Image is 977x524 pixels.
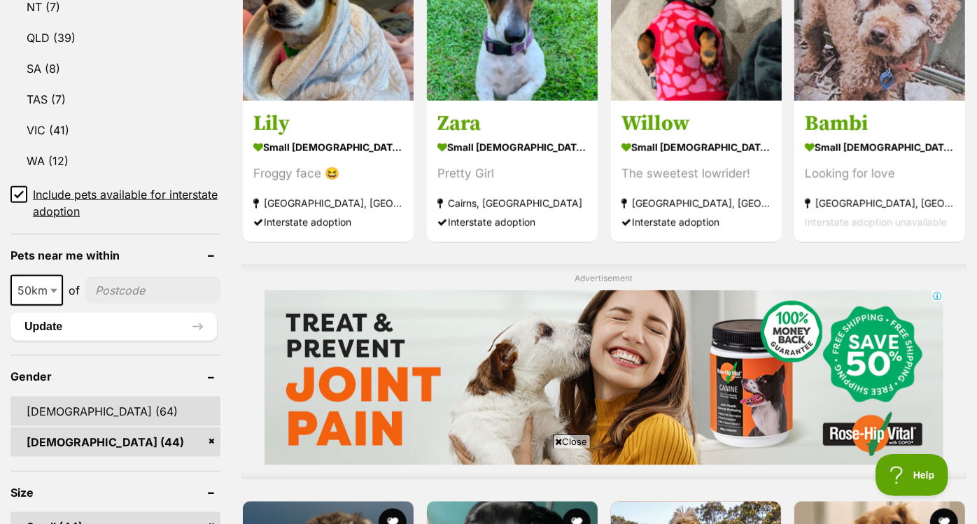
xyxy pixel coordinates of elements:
img: https://img.kwcdn.com/product/open/8f4beda542e54f5db26972e76896c90d-goods.jpeg?imageMogr2/strip/s... [106,89,210,175]
a: Willow small [DEMOGRAPHIC_DATA] Dog The sweetest lowrider! [GEOGRAPHIC_DATA], [GEOGRAPHIC_DATA] I... [611,100,782,242]
img: adc.png [668,1,677,10]
a: Bambi small [DEMOGRAPHIC_DATA] Dog Looking for love [GEOGRAPHIC_DATA], [GEOGRAPHIC_DATA] Intersta... [794,100,965,242]
span: Include pets available for interstate adoption [33,186,220,220]
strong: [GEOGRAPHIC_DATA], [GEOGRAPHIC_DATA] [621,194,771,213]
a: WA (12) [10,146,220,176]
iframe: Advertisement [234,454,743,517]
h3: Lily [253,111,403,137]
strong: [GEOGRAPHIC_DATA], [GEOGRAPHIC_DATA] [253,194,403,213]
h3: Zara [437,111,587,137]
a: [DEMOGRAPHIC_DATA] (44) [10,427,220,457]
a: TAS (7) [10,85,220,114]
h3: Bambi [805,111,955,137]
div: Interstate adoption [437,213,587,232]
a: Include pets available for interstate adoption [10,186,220,220]
a: QLD (39) [10,23,220,52]
a: Lily small [DEMOGRAPHIC_DATA] Dog Froggy face 😆 [GEOGRAPHIC_DATA], [GEOGRAPHIC_DATA] Interstate a... [243,100,414,242]
input: postcode [85,277,220,304]
a: [DEMOGRAPHIC_DATA] (64) [10,397,220,426]
a: SA (8) [10,54,220,83]
strong: small [DEMOGRAPHIC_DATA] Dog [805,137,955,157]
a: Zara small [DEMOGRAPHIC_DATA] Dog Pretty Girl Cairns, [GEOGRAPHIC_DATA] Interstate adoption [427,100,598,242]
span: 50km [12,281,62,300]
span: 50km [10,275,63,306]
div: Froggy face 😆 [253,164,403,183]
span: Close [553,434,591,448]
h3: Willow [621,111,771,137]
iframe: Help Scout Beacon - Open [876,454,949,496]
div: Looking for love [805,164,955,183]
iframe: Advertisement [265,290,943,465]
div: Pretty Girl [437,164,587,183]
div: Interstate adoption [253,213,403,232]
div: Interstate adoption [621,213,771,232]
strong: small [DEMOGRAPHIC_DATA] Dog [621,137,771,157]
a: VIC (41) [10,115,220,145]
header: Size [10,486,220,499]
strong: small [DEMOGRAPHIC_DATA] Dog [253,137,403,157]
div: The sweetest lowrider! [621,164,771,183]
div: Advertisement [241,264,967,479]
strong: Cairns, [GEOGRAPHIC_DATA] [437,194,587,213]
span: of [69,282,80,299]
span: Interstate adoption unavailable [805,216,947,228]
header: Pets near me within [10,249,220,262]
strong: [GEOGRAPHIC_DATA], [GEOGRAPHIC_DATA] [805,194,955,213]
strong: small [DEMOGRAPHIC_DATA] Dog [437,137,587,157]
header: Gender [10,370,220,383]
button: Update [10,313,217,341]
